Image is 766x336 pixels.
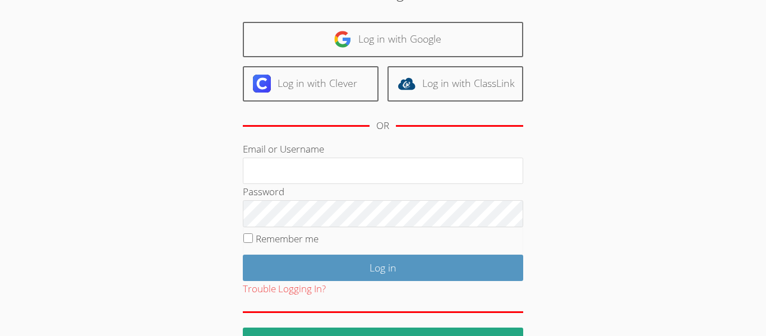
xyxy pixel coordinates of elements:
a: Log in with ClassLink [387,66,523,102]
div: OR [376,118,389,134]
img: clever-logo-6eab21bc6e7a338710f1a6ff85c0baf02591cd810cc4098c63d3a4b26e2feb20.svg [253,75,271,93]
img: google-logo-50288ca7cdecda66e5e0955fdab243c47b7ad437acaf1139b6f446037453330a.svg [334,30,352,48]
label: Email or Username [243,142,324,155]
a: Log in with Google [243,22,523,57]
button: Trouble Logging In? [243,281,326,297]
a: Log in with Clever [243,66,379,102]
input: Log in [243,255,523,281]
label: Password [243,185,284,198]
img: classlink-logo-d6bb404cc1216ec64c9a2012d9dc4662098be43eaf13dc465df04b49fa7ab582.svg [398,75,416,93]
label: Remember me [256,232,319,245]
